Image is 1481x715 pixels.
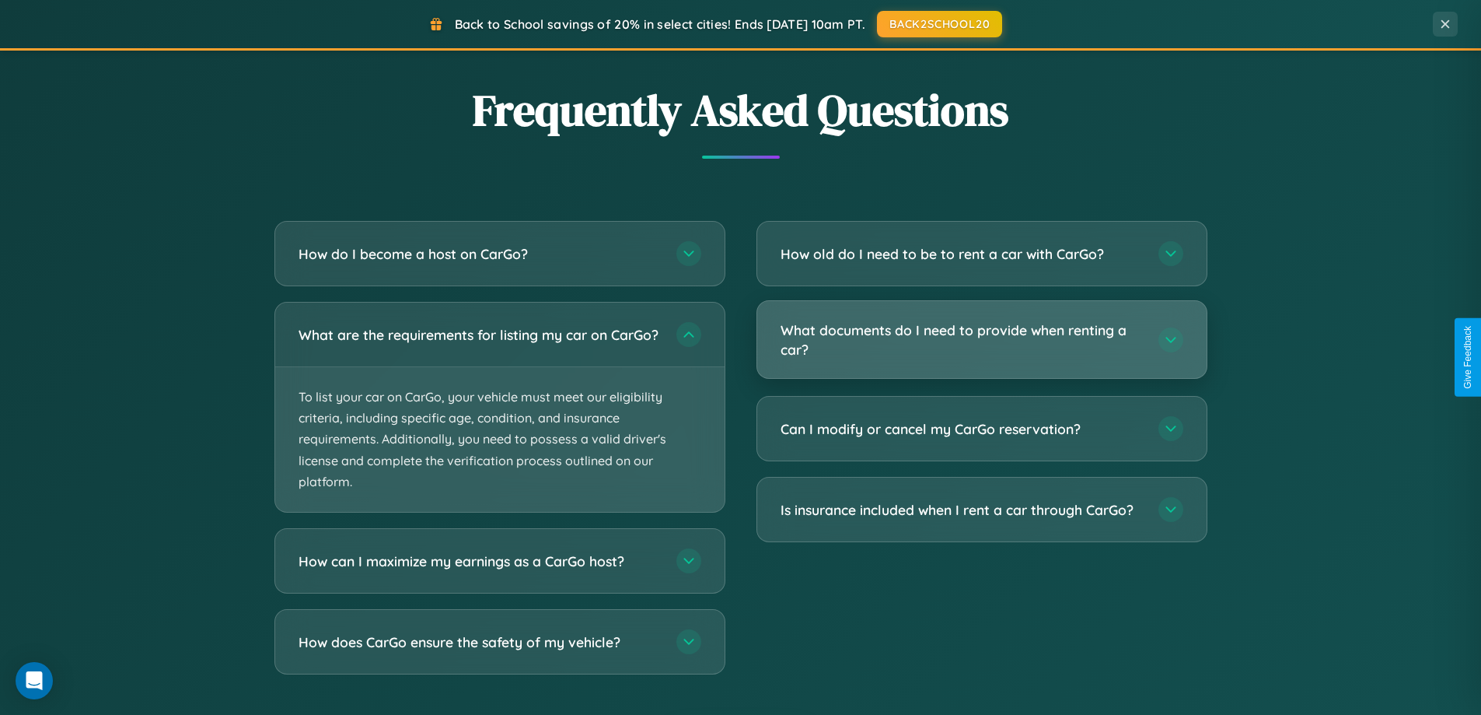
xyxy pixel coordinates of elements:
p: To list your car on CarGo, your vehicle must meet our eligibility criteria, including specific ag... [275,367,725,512]
h3: How do I become a host on CarGo? [299,244,661,264]
h2: Frequently Asked Questions [274,80,1207,140]
h3: What documents do I need to provide when renting a car? [781,321,1143,359]
h3: What are the requirements for listing my car on CarGo? [299,325,661,345]
div: Open Intercom Messenger [16,662,53,699]
h3: Is insurance included when I rent a car through CarGo? [781,500,1143,520]
span: Back to School savings of 20% in select cities! Ends [DATE] 10am PT. [455,16,865,32]
div: Give Feedback [1462,326,1473,389]
h3: How can I maximize my earnings as a CarGo host? [299,552,661,571]
h3: How does CarGo ensure the safety of my vehicle? [299,633,661,652]
button: BACK2SCHOOL20 [877,11,1002,37]
h3: Can I modify or cancel my CarGo reservation? [781,419,1143,439]
h3: How old do I need to be to rent a car with CarGo? [781,244,1143,264]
